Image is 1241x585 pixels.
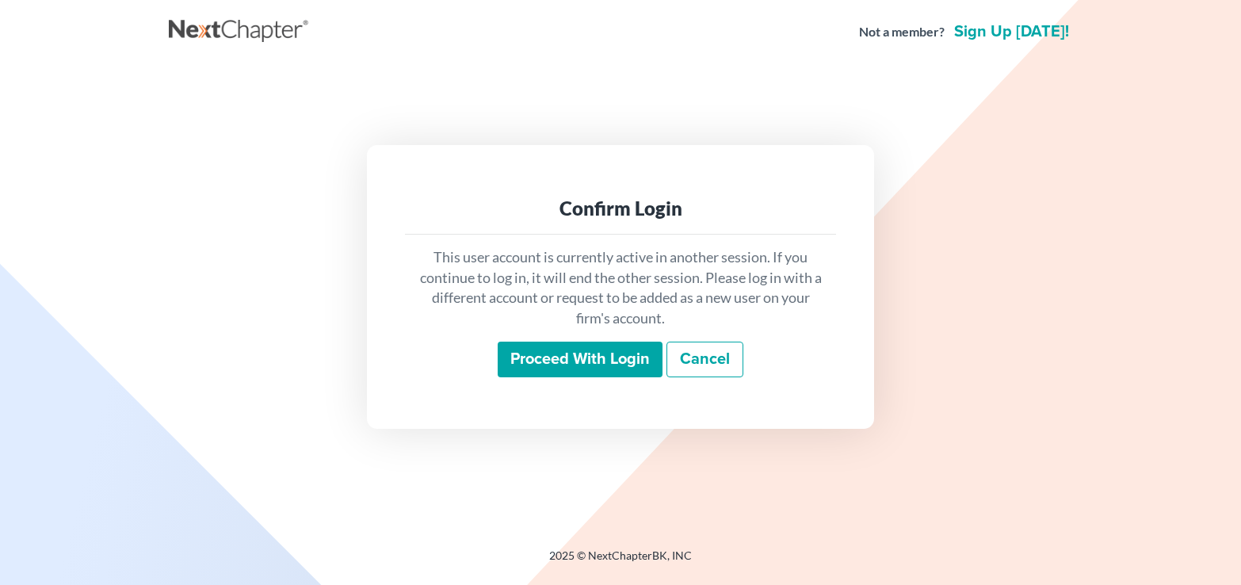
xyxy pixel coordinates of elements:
a: Sign up [DATE]! [951,24,1072,40]
p: This user account is currently active in another session. If you continue to log in, it will end ... [418,247,823,329]
strong: Not a member? [859,23,945,41]
div: 2025 © NextChapterBK, INC [169,548,1072,576]
div: Confirm Login [418,196,823,221]
a: Cancel [666,342,743,378]
input: Proceed with login [498,342,663,378]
